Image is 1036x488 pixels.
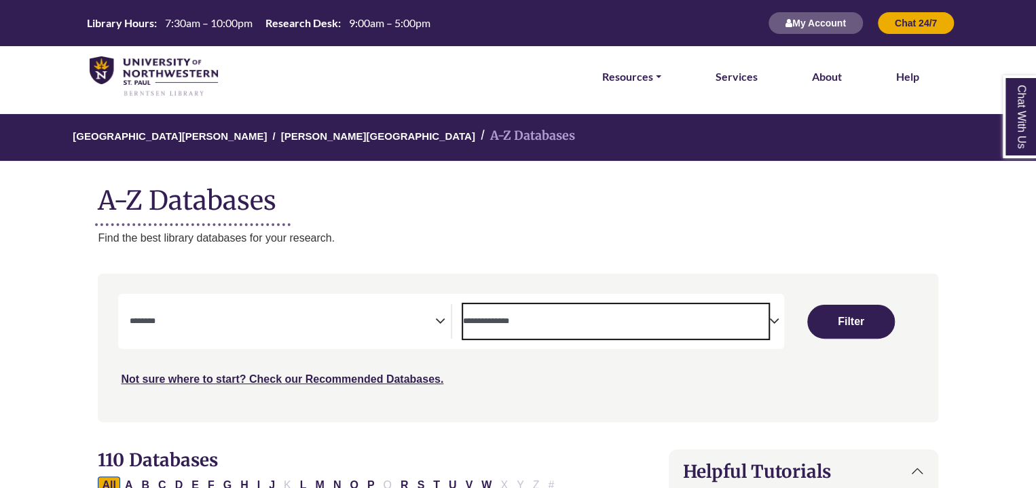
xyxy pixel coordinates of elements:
[98,174,938,216] h1: A-Z Databases
[90,56,218,97] img: library_home
[768,17,864,29] a: My Account
[81,16,436,29] table: Hours Today
[475,126,575,146] li: A-Z Databases
[877,12,955,35] button: Chat 24/7
[260,16,341,30] th: Research Desk:
[768,12,864,35] button: My Account
[98,114,938,161] nav: breadcrumb
[81,16,158,30] th: Library Hours:
[463,317,769,328] textarea: Search
[129,317,434,328] textarea: Search
[121,373,443,385] a: Not sure where to start? Check our Recommended Databases.
[812,68,842,86] a: About
[98,274,938,421] nav: Search filters
[165,16,253,29] span: 7:30am – 10:00pm
[349,16,430,29] span: 9:00am – 5:00pm
[602,68,661,86] a: Resources
[896,68,919,86] a: Help
[73,128,267,142] a: [GEOGRAPHIC_DATA][PERSON_NAME]
[98,229,938,247] p: Find the best library databases for your research.
[716,68,758,86] a: Services
[281,128,475,142] a: [PERSON_NAME][GEOGRAPHIC_DATA]
[877,17,955,29] a: Chat 24/7
[98,449,217,471] span: 110 Databases
[81,16,436,31] a: Hours Today
[807,305,895,339] button: Submit for Search Results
